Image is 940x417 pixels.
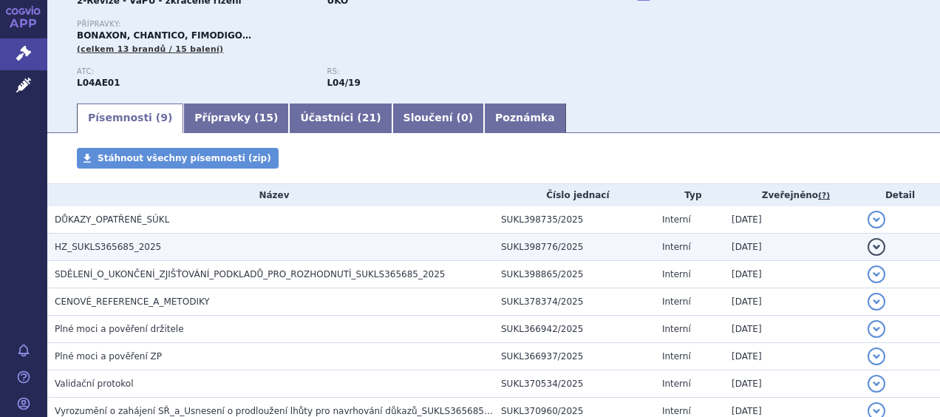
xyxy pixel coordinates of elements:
span: SDĚLENÍ_O_UKONČENÍ_ZJIŠŤOVÁNÍ_PODKLADŮ_PRO_ROZHODNUTÍ_SUKLS365685_2025 [55,269,445,279]
th: Typ [655,184,724,206]
p: RS: [327,67,562,76]
abbr: (?) [818,191,830,201]
td: SUKL398776/2025 [494,234,655,261]
td: SUKL378374/2025 [494,288,655,316]
th: Číslo jednací [494,184,655,206]
td: [DATE] [724,343,860,370]
th: Detail [860,184,940,206]
span: Interní [662,214,691,225]
button: detail [868,265,885,283]
td: [DATE] [724,234,860,261]
td: SUKL366942/2025 [494,316,655,343]
td: [DATE] [724,288,860,316]
span: BONAXON, CHANTICO, FIMODIGO… [77,30,251,41]
td: SUKL398735/2025 [494,206,655,234]
td: SUKL366937/2025 [494,343,655,370]
td: [DATE] [724,261,860,288]
span: Interní [662,324,691,334]
td: SUKL370534/2025 [494,370,655,398]
span: 0 [461,112,469,123]
span: (celkem 13 brandů / 15 balení) [77,44,223,54]
a: Stáhnout všechny písemnosti (zip) [77,148,279,169]
a: Sloučení (0) [392,104,484,133]
button: detail [868,211,885,228]
span: Plné moci a pověření držitele [55,324,184,334]
strong: FINGOLIMOD [77,78,120,88]
p: ATC: [77,67,312,76]
span: Interní [662,269,691,279]
span: 21 [362,112,376,123]
a: Poznámka [484,104,566,133]
span: Interní [662,351,691,362]
strong: fingolimod [327,78,360,88]
button: detail [868,375,885,393]
td: [DATE] [724,206,860,234]
span: Plné moci a pověření ZP [55,351,162,362]
span: 9 [160,112,168,123]
span: HZ_SUKLS365685_2025 [55,242,161,252]
span: Validační protokol [55,379,134,389]
th: Zveřejněno [724,184,860,206]
a: Účastníci (21) [289,104,392,133]
span: Stáhnout všechny písemnosti (zip) [98,153,271,163]
button: detail [868,238,885,256]
span: Interní [662,296,691,307]
span: Interní [662,379,691,389]
a: Písemnosti (9) [77,104,183,133]
span: 15 [259,112,273,123]
span: CENOVÉ_REFERENCE_A_METODIKY [55,296,210,307]
span: Interní [662,406,691,416]
button: detail [868,293,885,311]
td: [DATE] [724,370,860,398]
button: detail [868,320,885,338]
a: Přípravky (15) [183,104,289,133]
button: detail [868,347,885,365]
td: SUKL398865/2025 [494,261,655,288]
td: [DATE] [724,316,860,343]
p: Přípravky: [77,20,577,29]
span: Interní [662,242,691,252]
span: Vyrozumění o zahájení SŘ_a_Usnesení o prodloužení lhůty pro navrhování důkazů_SUKLS365685/2025 [55,406,510,416]
span: DŮKAZY_OPATŘENÉ_SÚKL [55,214,169,225]
th: Název [47,184,494,206]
